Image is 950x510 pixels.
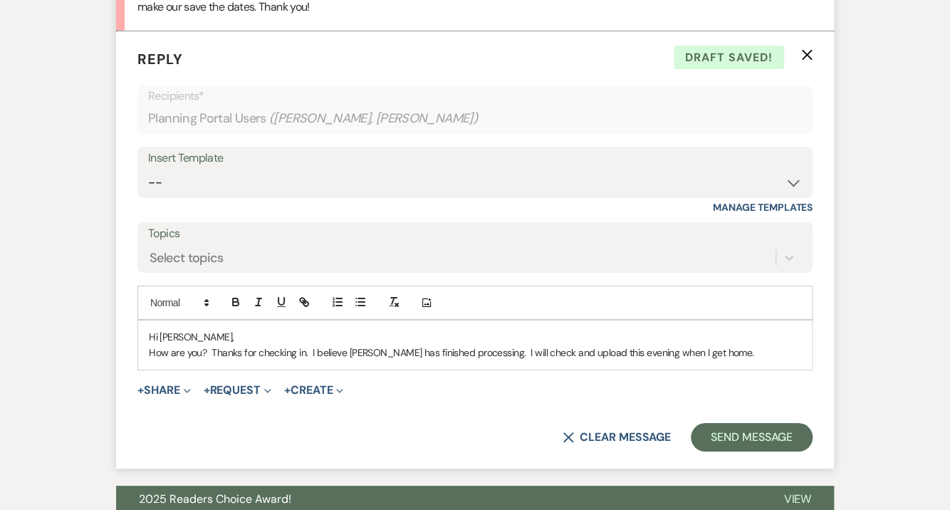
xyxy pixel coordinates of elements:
span: + [204,385,210,396]
span: + [137,385,144,396]
span: + [284,385,291,396]
button: Create [284,385,343,396]
button: Request [204,385,271,396]
button: Share [137,385,191,396]
span: 2025 Readers Choice Award! [139,491,291,506]
label: Topics [148,224,802,244]
div: Select topics [150,248,224,267]
div: Insert Template [148,148,802,169]
span: ( [PERSON_NAME], [PERSON_NAME] ) [269,109,479,128]
span: Draft saved! [674,46,784,70]
button: Send Message [691,423,813,452]
div: Planning Portal Users [148,105,802,132]
button: Clear message [563,432,671,443]
p: Recipients* [148,87,802,105]
span: View [783,491,811,506]
a: Manage Templates [713,201,813,214]
p: How are you? Thanks for checking in. I believe [PERSON_NAME] has finished processing. I will chec... [149,345,801,360]
p: Hi [PERSON_NAME], [149,329,801,345]
span: Reply [137,50,183,68]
